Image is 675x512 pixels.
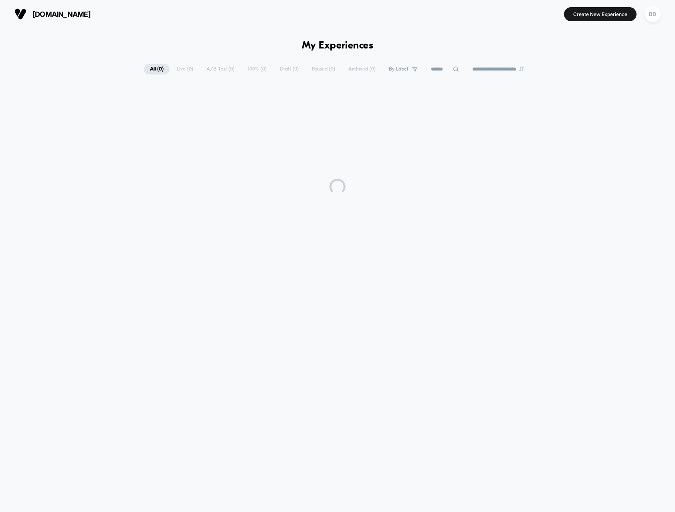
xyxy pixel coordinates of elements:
[14,8,26,20] img: Visually logo
[564,7,637,21] button: Create New Experience
[645,6,661,22] div: BD
[519,67,524,71] img: end
[302,40,374,52] h1: My Experiences
[144,64,170,75] span: All ( 0 )
[12,8,93,20] button: [DOMAIN_NAME]
[389,66,408,72] span: By Label
[32,10,91,18] span: [DOMAIN_NAME]
[643,6,663,22] button: BD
